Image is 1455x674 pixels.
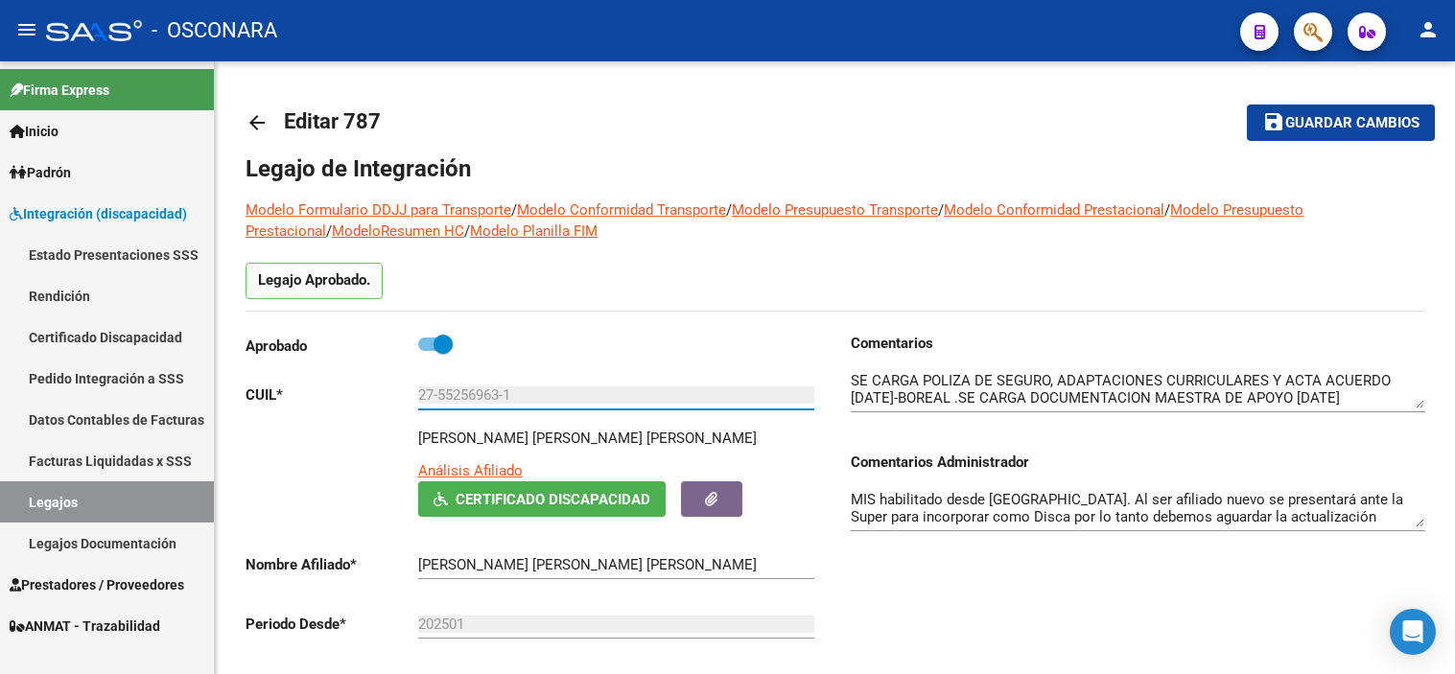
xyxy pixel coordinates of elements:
a: Modelo Conformidad Prestacional [944,201,1164,219]
div: Open Intercom Messenger [1390,609,1436,655]
mat-icon: arrow_back [246,111,269,134]
span: Firma Express [10,80,109,101]
span: Padrón [10,162,71,183]
mat-icon: save [1262,110,1285,133]
p: CUIL [246,384,418,406]
span: Inicio [10,121,59,142]
p: [PERSON_NAME] [PERSON_NAME] [PERSON_NAME] [418,428,757,449]
span: Editar 787 [284,109,381,133]
a: Modelo Planilla FIM [470,222,598,240]
mat-icon: person [1417,18,1440,41]
span: - OSCONARA [152,10,277,52]
span: Prestadores / Proveedores [10,574,184,595]
a: ModeloResumen HC [332,222,464,240]
button: Guardar cambios [1247,105,1435,140]
p: Aprobado [246,336,418,357]
span: Guardar cambios [1285,115,1420,132]
h3: Comentarios [851,333,1425,354]
a: Modelo Presupuesto Transporte [732,201,938,219]
span: Integración (discapacidad) [10,203,187,224]
span: Análisis Afiliado [418,462,523,479]
mat-icon: menu [15,18,38,41]
span: ANMAT - Trazabilidad [10,616,160,637]
p: Periodo Desde [246,614,418,635]
p: Legajo Aprobado. [246,263,383,299]
a: Modelo Formulario DDJJ para Transporte [246,201,511,219]
span: Certificado Discapacidad [456,491,650,508]
a: Modelo Conformidad Transporte [517,201,726,219]
button: Certificado Discapacidad [418,481,666,517]
p: Nombre Afiliado [246,554,418,575]
h1: Legajo de Integración [246,153,1424,184]
h3: Comentarios Administrador [851,452,1425,473]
